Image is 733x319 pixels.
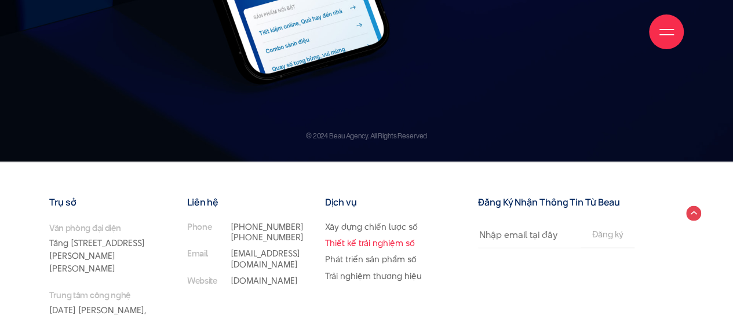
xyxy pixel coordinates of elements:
a: [EMAIL_ADDRESS][DOMAIN_NAME] [231,247,300,270]
small: Email [187,248,207,259]
small: Website [187,276,217,286]
input: Nhập email tại đây [478,222,581,248]
a: Thiết kế trải nghiệm số [325,237,415,249]
a: Trải nghiệm thương hiệu [325,270,422,282]
small: Phone [187,222,211,232]
a: [PHONE_NUMBER] [231,231,304,243]
a: Xây dựng chiến lược số [325,221,418,233]
p: Tầng [STREET_ADDRESS][PERSON_NAME][PERSON_NAME] [49,222,152,274]
h3: Dịch vụ [325,197,428,207]
a: [PHONE_NUMBER] [231,221,304,233]
small: Văn phòng đại diện [49,222,152,234]
a: Phát triển sản phẩm số [325,253,417,265]
input: Đăng ký [589,230,626,239]
h3: Trụ sở [49,197,152,207]
a: [DOMAIN_NAME] [231,274,298,287]
small: Trung tâm công nghệ [49,289,152,301]
h3: Liên hệ [187,197,290,207]
h3: Đăng Ký Nhận Thông Tin Từ Beau [478,197,634,207]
